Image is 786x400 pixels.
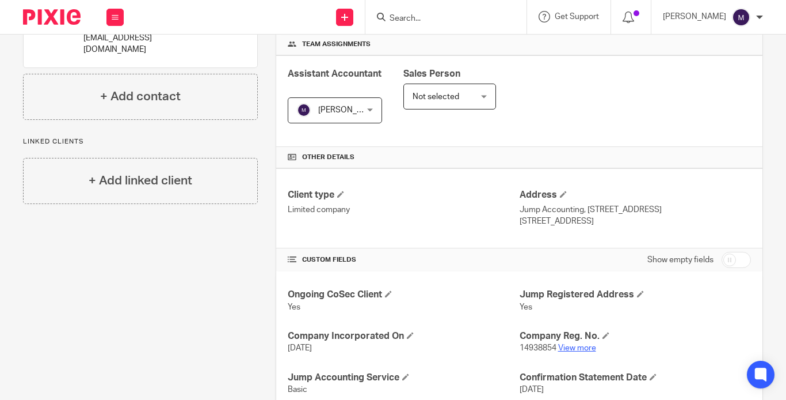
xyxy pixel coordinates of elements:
p: Jump Accounting, [STREET_ADDRESS] [520,204,751,216]
input: Search [388,14,492,24]
h4: Confirmation Statement Date [520,372,751,384]
p: [EMAIL_ADDRESS][DOMAIN_NAME] [83,32,212,56]
p: Limited company [288,204,519,216]
span: Yes [288,303,300,311]
h4: + Add linked client [89,172,192,190]
span: Basic [288,386,307,394]
span: Not selected [413,93,459,101]
h4: Client type [288,189,519,201]
p: [STREET_ADDRESS] [520,216,751,227]
p: [PERSON_NAME] [663,11,726,22]
h4: Company Incorporated On [288,330,519,342]
span: [PERSON_NAME] [318,106,381,114]
span: Other details [302,153,354,162]
p: Linked clients [23,137,258,146]
span: Team assignments [302,40,371,49]
h4: Jump Registered Address [520,289,751,301]
h4: Jump Accounting Service [288,372,519,384]
span: [DATE] [288,344,312,352]
span: Yes [520,303,532,311]
h4: CUSTOM FIELDS [288,255,519,265]
label: Show empty fields [647,254,713,266]
h4: Company Reg. No. [520,330,751,342]
span: Get Support [555,13,599,21]
img: Pixie [23,9,81,25]
a: View more [558,344,596,352]
img: svg%3E [297,103,311,117]
span: Sales Person [403,69,460,78]
span: [DATE] [520,386,544,394]
img: svg%3E [732,8,750,27]
h4: Address [520,189,751,201]
h4: Ongoing CoSec Client [288,289,519,301]
h4: + Add contact [100,88,181,105]
span: 14938854 [520,344,556,352]
span: Assistant Accountant [288,69,381,78]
